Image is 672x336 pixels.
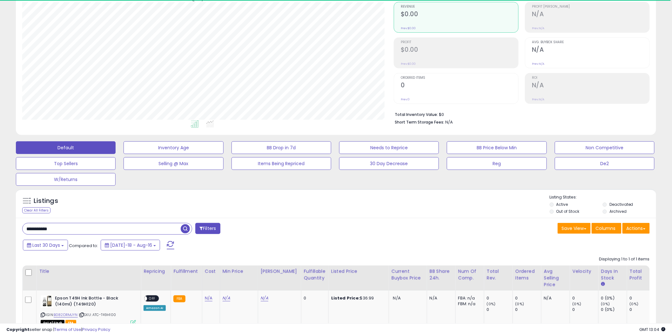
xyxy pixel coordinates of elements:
[601,281,605,287] small: Days In Stock.
[144,268,168,275] div: Repricing
[487,307,513,312] div: 0
[532,97,544,101] small: Prev: N/A
[447,141,547,154] button: BB Price Below Min
[55,295,132,309] b: Epson T49H Ink Bottle - Black (140ml) (T49H120)
[555,141,655,154] button: Non Competitive
[6,326,30,333] strong: Copyright
[173,295,185,302] small: FBA
[630,295,655,301] div: 0
[147,296,157,301] span: OFF
[395,119,444,125] b: Short Term Storage Fees:
[223,268,255,275] div: Min Price
[54,326,81,333] a: Terms of Use
[261,295,268,301] a: N/A
[556,202,568,207] label: Active
[592,223,622,234] button: Columns
[401,82,518,90] h2: 0
[261,268,299,275] div: [PERSON_NAME]
[395,112,438,117] b: Total Inventory Value:
[401,26,416,30] small: Prev: $0.00
[205,295,212,301] a: N/A
[609,209,627,214] label: Archived
[445,119,453,125] span: N/A
[304,268,326,281] div: Fulfillable Quantity
[458,301,479,307] div: FBM: n/a
[41,295,136,325] div: ASIN:
[195,223,220,234] button: Filters
[101,240,160,251] button: [DATE]-18 - Aug-16
[599,256,650,262] div: Displaying 1 to 1 of 1 items
[601,268,624,281] div: Days In Stock
[573,301,581,306] small: (0%)
[16,141,116,154] button: Default
[609,202,633,207] label: Deactivated
[16,157,116,170] button: Top Sellers
[487,301,496,306] small: (0%)
[487,268,510,281] div: Total Rev.
[515,295,541,301] div: 0
[331,268,386,275] div: Listed Price
[515,268,539,281] div: Ordered Items
[395,110,645,118] li: $0
[573,307,598,312] div: 0
[532,10,649,19] h2: N/A
[544,268,567,288] div: Avg Selling Price
[401,41,518,44] span: Profit
[532,41,649,44] span: Avg. Buybox Share
[555,157,655,170] button: De2
[532,26,544,30] small: Prev: N/A
[532,46,649,55] h2: N/A
[515,307,541,312] div: 0
[339,157,439,170] button: 30 Day Decrease
[401,76,518,80] span: Ordered Items
[39,268,138,275] div: Title
[331,295,360,301] b: Listed Price:
[339,141,439,154] button: Needs to Reprice
[124,157,223,170] button: Selling @ Max
[82,326,110,333] a: Privacy Policy
[232,141,331,154] button: BB Drop in 7d
[458,295,479,301] div: FBA: n/a
[447,157,547,170] button: Reg
[544,295,565,301] div: N/A
[34,197,58,205] h5: Listings
[223,295,230,301] a: N/A
[54,312,78,318] a: B082DRMJYN
[41,295,53,308] img: 417dx7bRfML._SL40_.jpg
[601,295,627,301] div: 0 (0%)
[401,5,518,9] span: Revenue
[532,82,649,90] h2: N/A
[393,295,401,301] span: N/A
[630,307,655,312] div: 0
[32,242,60,248] span: Last 30 Days
[532,5,649,9] span: Profit [PERSON_NAME]
[6,327,110,333] div: seller snap | |
[16,173,116,186] button: W/Returns
[144,305,166,311] div: Amazon AI
[205,268,217,275] div: Cost
[532,62,544,66] small: Prev: N/A
[430,268,453,281] div: BB Share 24h.
[392,268,424,281] div: Current Buybox Price
[556,209,580,214] label: Out of Stock
[640,326,666,333] span: 2025-09-16 13:04 GMT
[79,312,116,317] span: | SKU: ATC-T49H100
[515,301,524,306] small: (0%)
[573,295,598,301] div: 0
[401,62,416,66] small: Prev: $0.00
[22,207,50,213] div: Clear All Filters
[124,141,223,154] button: Inventory Age
[430,295,451,301] div: N/A
[550,194,656,200] p: Listing States:
[69,243,98,249] span: Compared to:
[601,307,627,312] div: 0 (0%)
[630,268,653,281] div: Total Profit
[458,268,481,281] div: Num of Comp.
[487,295,513,301] div: 0
[630,301,639,306] small: (0%)
[232,157,331,170] button: Items Being Repriced
[401,46,518,55] h2: $0.00
[401,97,410,101] small: Prev: 0
[23,240,68,251] button: Last 30 Days
[558,223,591,234] button: Save View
